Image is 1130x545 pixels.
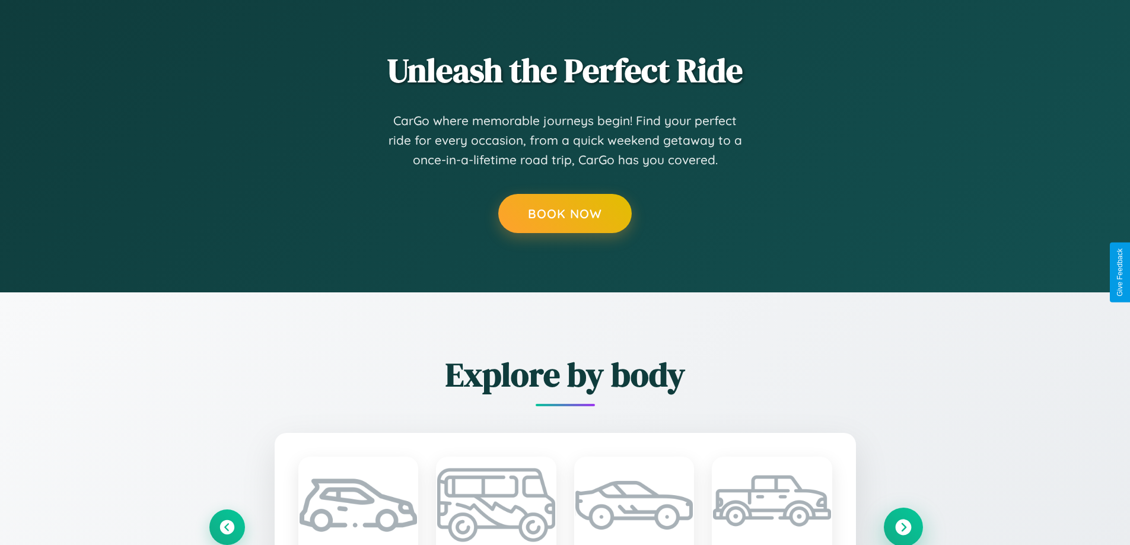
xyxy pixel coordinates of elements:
[209,352,921,397] h2: Explore by body
[498,194,632,233] button: Book Now
[387,111,743,170] p: CarGo where memorable journeys begin! Find your perfect ride for every occasion, from a quick wee...
[209,47,921,93] h2: Unleash the Perfect Ride
[1116,248,1124,297] div: Give Feedback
